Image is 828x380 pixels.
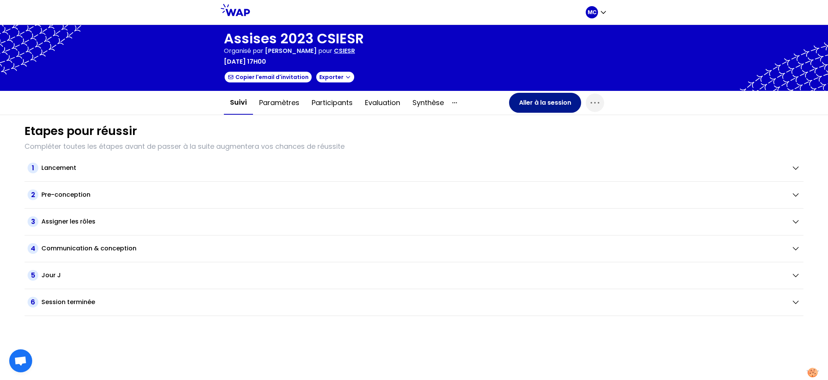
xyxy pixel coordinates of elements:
button: MC [586,6,607,18]
h2: Jour J [41,271,61,280]
div: Ouvrir le chat [9,349,32,372]
p: Organisé par [224,46,263,56]
h1: Assises 2023 CSIESR [224,31,364,46]
span: 3 [28,216,38,227]
p: Compléter toutes les étapes avant de passer à la suite augmentera vos chances de réussite [25,141,803,152]
button: Copier l'email d'invitation [224,71,312,83]
button: 5Jour J [28,270,800,281]
span: [PERSON_NAME] [265,46,317,55]
h2: Assigner les rôles [41,217,95,226]
button: Aller à la session [509,93,581,113]
button: Participants [306,91,359,114]
button: Paramètres [253,91,306,114]
h2: Pre-conception [41,190,90,199]
h1: Etapes pour réussir [25,124,137,138]
span: 2 [28,189,38,200]
button: Synthèse [406,91,450,114]
button: 2Pre-conception [28,189,800,200]
span: 6 [28,297,38,308]
span: 5 [28,270,38,281]
h2: Session terminée [41,298,95,307]
button: Exporter [315,71,355,83]
button: Suivi [224,91,253,115]
h2: Communication & conception [41,244,136,253]
button: 4Communication & conception [28,243,800,254]
p: pour [318,46,332,56]
button: 6Session terminée [28,297,800,308]
p: CSIESR [334,46,355,56]
h2: Lancement [41,163,76,173]
span: 4 [28,243,38,254]
span: 1 [28,163,38,173]
button: 3Assigner les rôles [28,216,800,227]
button: Evaluation [359,91,406,114]
button: 1Lancement [28,163,800,173]
p: [DATE] 17h00 [224,57,266,66]
p: MC [588,8,596,16]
